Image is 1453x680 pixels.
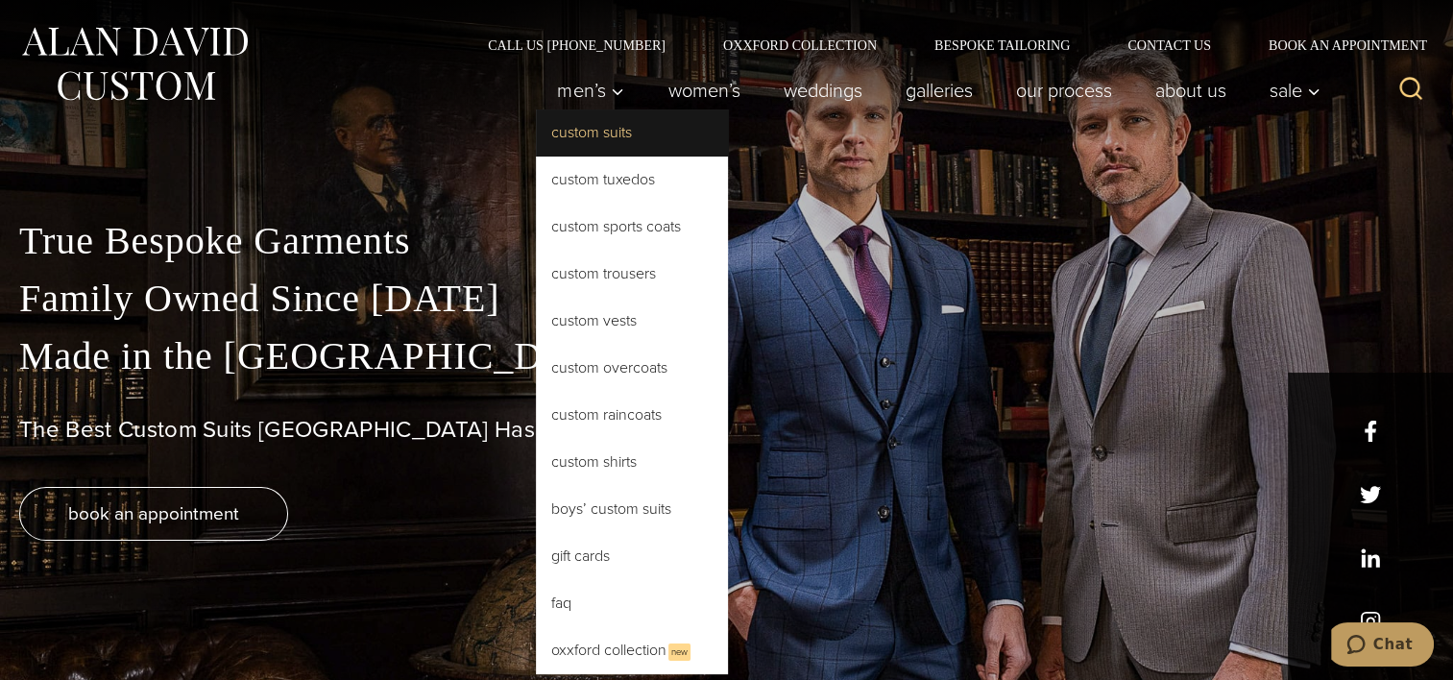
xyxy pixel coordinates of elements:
a: Women’s [646,71,762,109]
a: Call Us [PHONE_NUMBER] [459,38,694,52]
a: Custom Overcoats [536,345,728,391]
a: Bespoke Tailoring [906,38,1099,52]
a: Contact Us [1099,38,1240,52]
a: Boys’ Custom Suits [536,486,728,532]
a: Custom Shirts [536,439,728,485]
h1: The Best Custom Suits [GEOGRAPHIC_DATA] Has to Offer [19,416,1434,444]
button: View Search Form [1388,67,1434,113]
span: New [668,644,690,661]
a: weddings [762,71,884,109]
a: Oxxford CollectionNew [536,627,728,674]
a: book an appointment [19,487,288,541]
button: Sale sub menu toggle [1247,71,1331,109]
span: book an appointment [68,499,239,527]
a: Custom Vests [536,298,728,344]
a: About Us [1133,71,1247,109]
a: Custom Trousers [536,251,728,297]
a: Custom Sports Coats [536,204,728,250]
a: Gift Cards [536,533,728,579]
a: Book an Appointment [1240,38,1434,52]
button: Men’s sub menu toggle [536,71,646,109]
img: Alan David Custom [19,21,250,107]
a: Custom Raincoats [536,392,728,438]
iframe: Opens a widget where you can chat to one of our agents [1331,622,1434,670]
a: Custom Suits [536,109,728,156]
nav: Primary Navigation [536,71,1331,109]
a: FAQ [536,580,728,626]
a: Custom Tuxedos [536,157,728,203]
nav: Secondary Navigation [459,38,1434,52]
p: True Bespoke Garments Family Owned Since [DATE] Made in the [GEOGRAPHIC_DATA] [19,212,1434,385]
a: Galleries [884,71,994,109]
a: Our Process [994,71,1133,109]
a: Oxxford Collection [694,38,906,52]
